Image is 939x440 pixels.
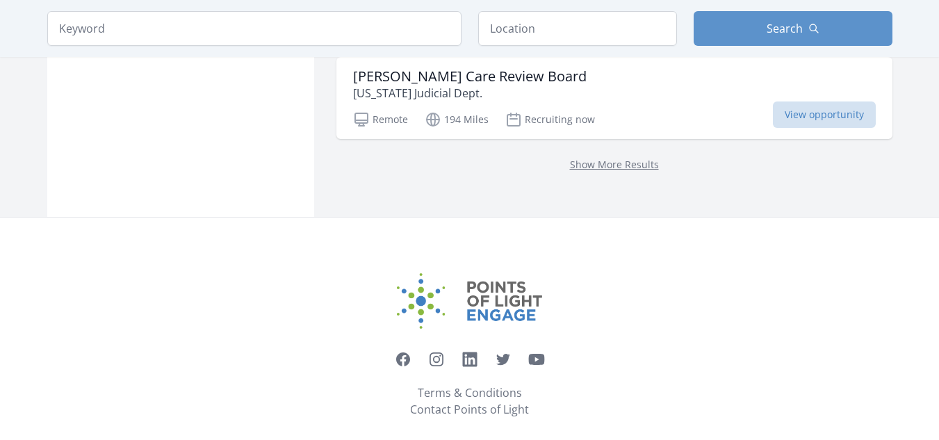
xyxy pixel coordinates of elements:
[353,68,587,85] h3: [PERSON_NAME] Care Review Board
[478,11,677,46] input: Location
[425,111,489,128] p: 194 Miles
[418,384,522,401] a: Terms & Conditions
[353,85,587,101] p: [US_STATE] Judicial Dept.
[353,111,408,128] p: Remote
[694,11,892,46] button: Search
[505,111,595,128] p: Recruiting now
[773,101,876,128] span: View opportunity
[336,57,892,139] a: [PERSON_NAME] Care Review Board [US_STATE] Judicial Dept. Remote 194 Miles Recruiting now View op...
[570,158,659,171] a: Show More Results
[397,273,543,329] img: Points of Light Engage
[410,401,529,418] a: Contact Points of Light
[767,20,803,37] span: Search
[47,11,462,46] input: Keyword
